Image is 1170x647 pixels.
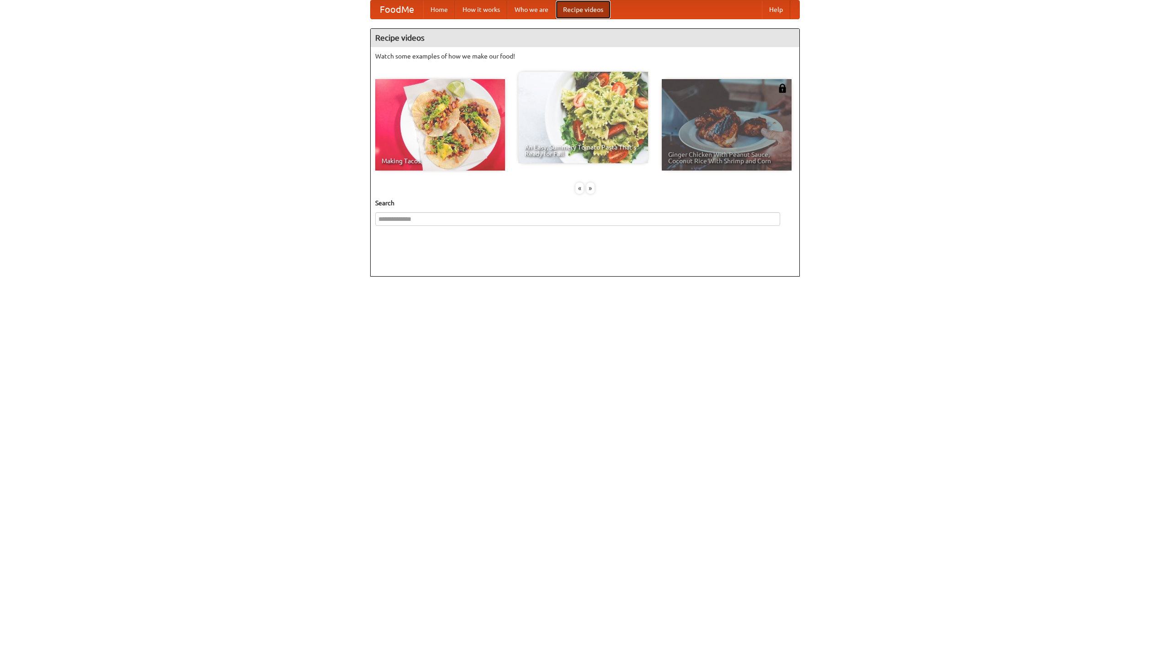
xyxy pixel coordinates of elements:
h5: Search [375,198,795,208]
a: Making Tacos [375,79,505,171]
h4: Recipe videos [371,29,799,47]
div: « [575,182,584,194]
p: Watch some examples of how we make our food! [375,52,795,61]
div: » [586,182,595,194]
span: Making Tacos [382,158,499,164]
img: 483408.png [778,84,787,93]
span: An Easy, Summery Tomato Pasta That's Ready for Fall [525,144,642,157]
a: FoodMe [371,0,423,19]
a: An Easy, Summery Tomato Pasta That's Ready for Fall [518,72,648,163]
a: Home [423,0,455,19]
a: Help [762,0,790,19]
a: Recipe videos [556,0,611,19]
a: How it works [455,0,507,19]
a: Who we are [507,0,556,19]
